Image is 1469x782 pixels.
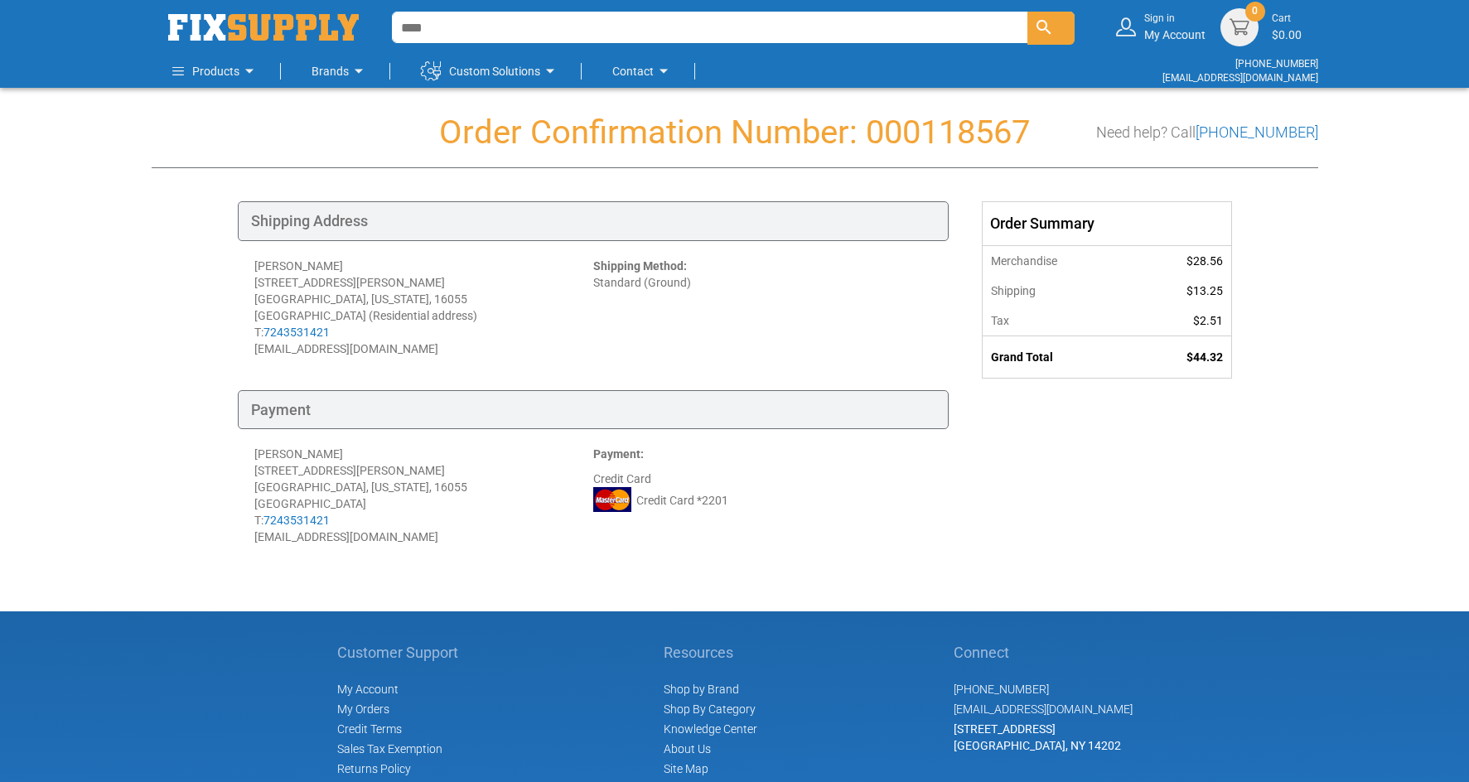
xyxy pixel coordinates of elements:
[664,722,757,736] a: Knowledge Center
[337,644,467,661] h5: Customer Support
[1186,284,1223,297] span: $13.25
[238,390,949,430] div: Payment
[421,55,560,88] a: Custom Solutions
[593,258,932,357] div: Standard (Ground)
[337,742,442,755] span: Sales Tax Exemption
[954,722,1121,752] span: [STREET_ADDRESS] [GEOGRAPHIC_DATA], NY 14202
[664,683,739,696] a: Shop by Brand
[168,14,359,41] img: Fix Industrial Supply
[664,702,756,716] a: Shop By Category
[1144,12,1206,42] div: My Account
[337,683,399,696] span: My Account
[983,245,1134,276] th: Merchandise
[263,514,330,527] a: 7243531421
[337,722,402,736] span: Credit Terms
[954,683,1049,696] a: [PHONE_NUMBER]
[593,487,631,512] img: MC
[263,326,330,339] a: 7243531421
[1252,4,1258,18] span: 0
[954,644,1133,661] h5: Connect
[612,55,674,88] a: Contact
[312,55,369,88] a: Brands
[1235,58,1318,70] a: [PHONE_NUMBER]
[954,702,1133,716] a: [EMAIL_ADDRESS][DOMAIN_NAME]
[1272,12,1302,26] small: Cart
[238,201,949,241] div: Shipping Address
[991,350,1053,364] strong: Grand Total
[172,55,259,88] a: Products
[1196,123,1318,141] a: [PHONE_NUMBER]
[1186,350,1223,364] span: $44.32
[1186,254,1223,268] span: $28.56
[337,762,411,775] a: Returns Policy
[254,446,593,545] div: [PERSON_NAME] [STREET_ADDRESS][PERSON_NAME] [GEOGRAPHIC_DATA], [US_STATE], 16055 [GEOGRAPHIC_DATA...
[664,742,711,755] a: About Us
[983,202,1231,245] div: Order Summary
[593,259,687,273] strong: Shipping Method:
[1193,314,1223,327] span: $2.51
[152,114,1318,151] h1: Order Confirmation Number: 000118567
[1096,124,1318,141] h3: Need help? Call
[168,14,359,41] a: store logo
[1272,28,1302,41] span: $0.00
[1162,72,1318,84] a: [EMAIL_ADDRESS][DOMAIN_NAME]
[254,258,593,357] div: [PERSON_NAME] [STREET_ADDRESS][PERSON_NAME] [GEOGRAPHIC_DATA], [US_STATE], 16055 [GEOGRAPHIC_DATA...
[664,644,757,661] h5: Resources
[983,276,1134,306] th: Shipping
[636,492,728,509] span: Credit Card *2201
[983,306,1134,336] th: Tax
[1144,12,1206,26] small: Sign in
[593,447,644,461] strong: Payment:
[664,762,708,775] a: Site Map
[337,702,389,716] span: My Orders
[593,446,932,545] div: Credit Card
